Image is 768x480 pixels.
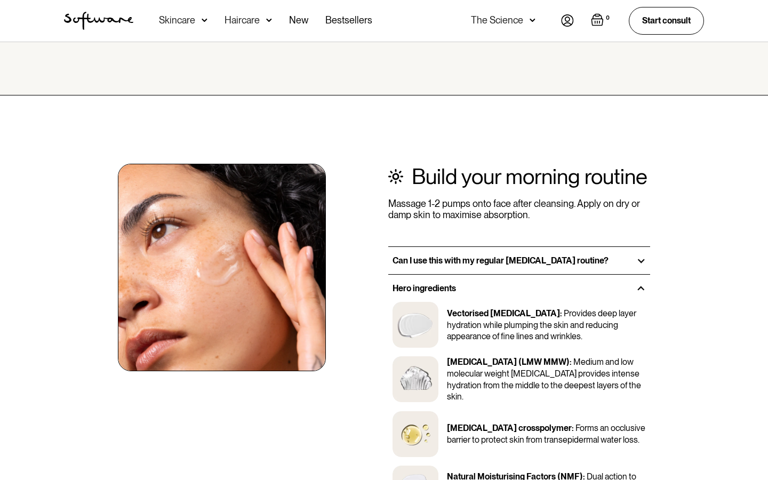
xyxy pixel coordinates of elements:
[572,423,574,433] p: :
[159,15,195,26] div: Skincare
[393,255,609,266] strong: Can I use this with my regular [MEDICAL_DATA] routine?
[447,308,636,341] p: Provides deep layer hydration while plumping the skin and reducing appearance of fine lines and w...
[447,423,572,433] p: [MEDICAL_DATA] crosspolymer
[471,15,523,26] div: The Science
[447,308,560,318] p: Vectorised [MEDICAL_DATA]
[225,15,260,26] div: Haircare
[447,357,570,367] p: [MEDICAL_DATA] (LMW MMW)
[266,15,272,26] img: arrow down
[202,15,207,26] img: arrow down
[629,7,704,34] a: Start consult
[604,13,612,23] div: 0
[412,164,647,189] h2: Build your morning routine
[64,12,133,30] img: Software Logo
[530,15,535,26] img: arrow down
[393,283,456,293] h3: Hero ingredients
[591,13,612,28] a: Open empty cart
[560,308,562,318] p: :
[64,12,133,30] a: home
[570,357,572,367] p: :
[447,423,645,445] p: Forms an occlusive barrier to protect skin from transepidermal water loss.
[388,198,650,221] p: Massage 1-2 pumps onto face after cleansing. Apply on dry or damp skin to maximise absorption.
